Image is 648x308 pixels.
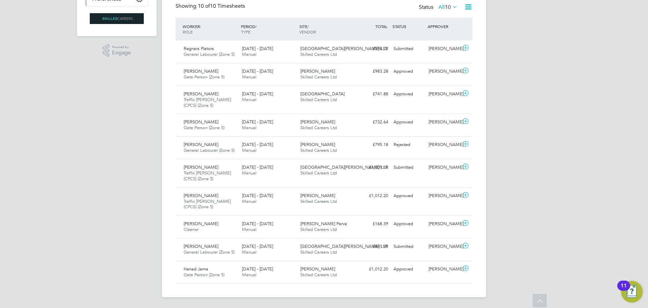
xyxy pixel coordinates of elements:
[356,117,391,128] div: £732.64
[426,66,461,77] div: [PERSON_NAME]
[184,266,208,272] span: Hanad Jama
[356,241,391,252] div: £841.95
[184,249,235,255] span: General Labourer (Zone 5)
[242,46,273,51] span: [DATE] - [DATE]
[184,119,218,125] span: [PERSON_NAME]
[300,74,337,80] span: Skilled Careers Ltd
[242,164,273,170] span: [DATE] - [DATE]
[300,170,337,176] span: Skilled Careers Ltd
[621,286,627,294] div: 11
[242,221,273,227] span: [DATE] - [DATE]
[356,218,391,230] div: £168.39
[426,190,461,202] div: [PERSON_NAME]
[200,24,201,29] span: /
[391,218,426,230] div: Approved
[242,198,256,204] span: Manual
[242,51,256,57] span: Manual
[391,20,426,32] div: STATUS
[241,29,250,34] span: TYPE
[242,97,256,102] span: Manual
[356,43,391,54] div: £598.72
[90,13,144,24] img: skilledcareers-logo-retina.png
[426,43,461,54] div: [PERSON_NAME]
[175,3,246,10] div: Showing
[391,89,426,100] div: Approved
[621,281,643,303] button: Open Resource Center, 11 new notifications
[300,249,337,255] span: Skilled Careers Ltd
[255,24,257,29] span: /
[356,139,391,150] div: £795.18
[242,170,256,176] span: Manual
[184,68,218,74] span: [PERSON_NAME]
[299,29,316,34] span: VENDOR
[426,89,461,100] div: [PERSON_NAME]
[300,68,335,74] span: [PERSON_NAME]
[300,198,337,204] span: Skilled Careers Ltd
[356,190,391,202] div: £1,012.20
[426,139,461,150] div: [PERSON_NAME]
[242,243,273,249] span: [DATE] - [DATE]
[184,243,218,249] span: [PERSON_NAME]
[112,50,131,56] span: Engage
[181,20,239,38] div: WORKER
[242,266,273,272] span: [DATE] - [DATE]
[375,24,387,29] span: TOTAL
[184,125,224,131] span: Gate Person (Zone 5)
[184,272,224,278] span: Gate Person (Zone 5)
[242,147,256,153] span: Manual
[300,46,388,51] span: [GEOGRAPHIC_DATA][PERSON_NAME] LLP
[300,147,337,153] span: Skilled Careers Ltd
[426,218,461,230] div: [PERSON_NAME]
[391,66,426,77] div: Approved
[300,221,347,227] span: [PERSON_NAME] Parva
[426,162,461,173] div: [PERSON_NAME]
[300,125,337,131] span: Skilled Careers Ltd
[242,68,273,74] span: [DATE] - [DATE]
[184,97,231,108] span: Traffic [PERSON_NAME] (CPCS) (Zone 5)
[300,51,337,57] span: Skilled Careers Ltd
[242,249,256,255] span: Manual
[242,125,256,131] span: Manual
[419,3,459,12] div: Status
[307,24,309,29] span: /
[242,142,273,147] span: [DATE] - [DATE]
[300,227,337,232] span: Skilled Careers Ltd
[198,3,210,9] span: 10 of
[356,66,391,77] div: £983.28
[426,264,461,275] div: [PERSON_NAME]
[391,117,426,128] div: Approved
[184,227,198,232] span: Cleaner
[391,162,426,173] div: Submitted
[112,44,131,50] span: Powered by
[184,142,218,147] span: [PERSON_NAME]
[239,20,298,38] div: PERIOD
[184,51,235,57] span: General Labourer (Zone 5)
[391,264,426,275] div: Approved
[242,272,256,278] span: Manual
[300,266,335,272] span: [PERSON_NAME]
[300,97,337,102] span: Skilled Careers Ltd
[184,46,214,51] span: Regnars Plators
[356,264,391,275] div: £1,012.20
[242,74,256,80] span: Manual
[184,147,235,153] span: General Labourer (Zone 5)
[300,119,335,125] span: [PERSON_NAME]
[184,193,218,198] span: [PERSON_NAME]
[300,91,345,97] span: [GEOGRAPHIC_DATA]
[426,20,461,32] div: APPROVER
[198,3,245,9] span: 10 Timesheets
[300,272,337,278] span: Skilled Careers Ltd
[356,89,391,100] div: £741.88
[184,74,224,80] span: Gate Person (Zone 5)
[184,170,231,182] span: Traffic [PERSON_NAME] (CPCS) (Zone 5)
[391,139,426,150] div: Rejected
[242,91,273,97] span: [DATE] - [DATE]
[300,164,388,170] span: [GEOGRAPHIC_DATA][PERSON_NAME] LLP
[391,190,426,202] div: Approved
[426,117,461,128] div: [PERSON_NAME]
[103,44,131,57] a: Powered byEngage
[184,91,218,97] span: [PERSON_NAME]
[184,164,218,170] span: [PERSON_NAME]
[298,20,356,38] div: SITE
[184,198,231,210] span: Traffic [PERSON_NAME] (CPCS) (Zone 5)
